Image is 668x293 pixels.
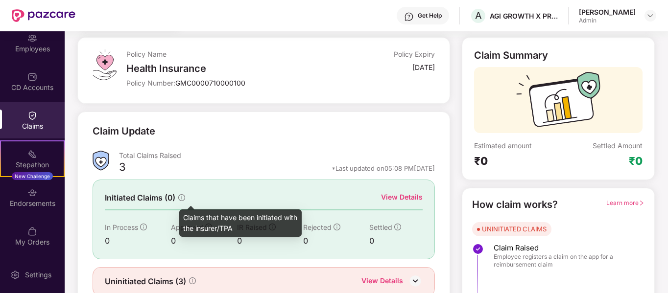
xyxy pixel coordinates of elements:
img: svg+xml;base64,PHN2ZyBpZD0iTXlfT3JkZXJzIiBkYXRhLW5hbWU9Ik15IE9yZGVycyIgeG1sbnM9Imh0dHA6Ly93d3cudz... [27,226,37,236]
div: [PERSON_NAME] [579,7,636,17]
div: New Challenge [12,172,53,180]
div: How claim works? [472,197,558,212]
div: UNINITIATED CLAIMS [482,224,547,234]
img: svg+xml;base64,PHN2ZyBpZD0iQ0RfQWNjb3VudHMiIGRhdGEtbmFtZT0iQ0QgQWNjb3VudHMiIHhtbG5zPSJodHRwOi8vd3... [27,72,37,82]
img: DownIcon [408,273,423,288]
div: Settings [22,270,54,280]
span: Learn more [606,199,644,206]
span: Rejected [303,223,332,231]
span: Initiated Claims (0) [105,192,175,204]
div: Policy Number: [126,78,332,88]
div: 0 [369,235,422,247]
div: Claim Update [93,124,155,139]
div: View Details [361,275,403,288]
div: ₹0 [474,154,558,168]
span: Settled [369,223,392,231]
div: View Details [381,192,423,203]
span: info-circle [394,224,401,230]
div: Policy Name [126,49,332,59]
div: Stepathon [1,160,64,170]
span: info-circle [140,224,147,230]
img: svg+xml;base64,PHN2ZyBpZD0iU3RlcC1Eb25lLTMyeDMyIiB4bWxucz0iaHR0cDovL3d3dy53My5vcmcvMjAwMC9zdmciIH... [472,243,484,255]
div: [DATE] [412,63,435,72]
span: right [639,200,644,206]
div: 0 [171,235,237,247]
span: info-circle [178,194,185,201]
div: ₹0 [629,154,643,168]
div: Admin [579,17,636,24]
div: Claims that have been initiated with the insurer/TPA [179,209,302,237]
div: Get Help [418,12,442,20]
span: Employee registers a claim on the app for a reimbursement claim [494,253,635,269]
img: svg+xml;base64,PHN2ZyBpZD0iRW1wbG95ZWVzIiB4bWxucz0iaHR0cDovL3d3dy53My5vcmcvMjAwMC9zdmciIHdpZHRoPS... [27,33,37,43]
img: svg+xml;base64,PHN2ZyB3aWR0aD0iMTcyIiBoZWlnaHQ9IjExMyIgdmlld0JveD0iMCAwIDE3MiAxMTMiIGZpbGw9Im5vbm... [516,72,600,133]
img: svg+xml;base64,PHN2ZyBpZD0iRW5kb3JzZW1lbnRzIiB4bWxucz0iaHR0cDovL3d3dy53My5vcmcvMjAwMC9zdmciIHdpZH... [27,188,37,198]
span: In Process [105,223,138,231]
img: svg+xml;base64,PHN2ZyBpZD0iU2V0dGluZy0yMHgyMCIgeG1sbnM9Imh0dHA6Ly93d3cudzMub3JnLzIwMDAvc3ZnIiB3aW... [10,270,20,280]
img: svg+xml;base64,PHN2ZyB4bWxucz0iaHR0cDovL3d3dy53My5vcmcvMjAwMC9zdmciIHdpZHRoPSIyMSIgaGVpZ2h0PSIyMC... [27,149,37,159]
span: Claim Raised [494,243,635,253]
img: svg+xml;base64,PHN2ZyBpZD0iSGVscC0zMngzMiIgeG1sbnM9Imh0dHA6Ly93d3cudzMub3JnLzIwMDAvc3ZnIiB3aWR0aD... [404,12,414,22]
div: Health Insurance [126,63,332,74]
div: 3 [119,160,126,177]
img: svg+xml;base64,PHN2ZyBpZD0iQ2xhaW0iIHhtbG5zPSJodHRwOi8vd3d3LnczLm9yZy8yMDAwL3N2ZyIgd2lkdGg9IjIwIi... [27,111,37,120]
img: svg+xml;base64,PHN2ZyB4bWxucz0iaHR0cDovL3d3dy53My5vcmcvMjAwMC9zdmciIHdpZHRoPSI0OS4zMiIgaGVpZ2h0PS... [93,49,117,80]
span: Approved [171,223,203,231]
span: info-circle [189,277,196,284]
span: A [475,10,482,22]
span: Uninitiated Claims (3) [105,275,186,288]
img: ClaimsSummaryIcon [93,151,109,171]
div: Claim Summary [474,49,548,61]
div: Policy Expiry [394,49,435,59]
div: *Last updated on 05:08 PM[DATE] [332,164,435,173]
div: 0 [303,235,369,247]
div: Estimated amount [474,141,558,150]
div: Settled Amount [593,141,643,150]
img: New Pazcare Logo [12,9,75,22]
div: Total Claims Raised [119,151,434,160]
div: 0 [105,235,171,247]
span: GMC0000710000100 [175,79,245,87]
div: AGI GROWTH X PRIVATE LIMITED [490,11,558,21]
img: svg+xml;base64,PHN2ZyBpZD0iRHJvcGRvd24tMzJ4MzIiIHhtbG5zPSJodHRwOi8vd3d3LnczLm9yZy8yMDAwL3N2ZyIgd2... [646,12,654,20]
div: 0 [237,235,303,247]
span: info-circle [334,224,340,230]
